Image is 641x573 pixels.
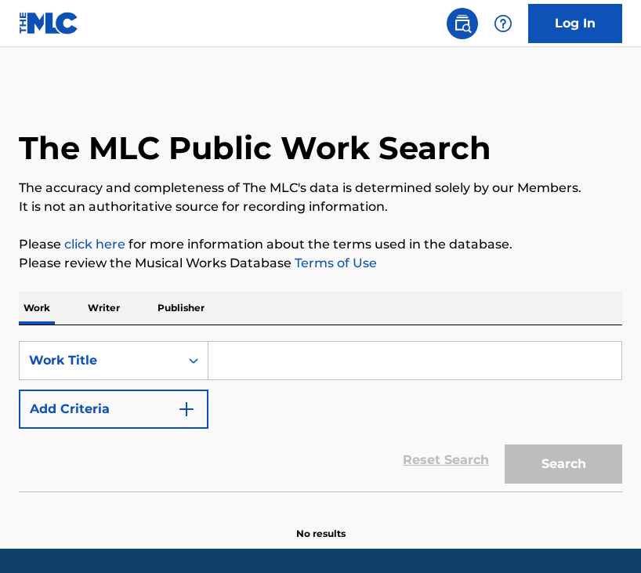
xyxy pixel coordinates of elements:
[19,292,55,325] p: Work
[19,198,622,216] p: It is not an authoritative source for recording information.
[19,129,491,168] h1: The MLC Public Work Search
[453,14,472,33] img: search
[19,341,622,491] form: Search Form
[153,292,209,325] p: Publisher
[177,400,196,419] img: 9d2ae6d4665cec9f34b9.svg
[447,8,478,39] a: Public Search
[19,179,622,198] p: The accuracy and completeness of The MLC's data is determined solely by our Members.
[19,12,79,34] img: MLC Logo
[29,351,170,370] div: Work Title
[64,237,125,252] a: click here
[296,508,346,541] p: No results
[494,14,512,33] img: help
[83,292,125,325] p: Writer
[528,4,622,43] a: Log In
[19,235,622,254] p: Please for more information about the terms used in the database.
[292,256,377,270] a: Terms of Use
[19,390,208,429] button: Add Criteria
[19,254,622,273] p: Please review the Musical Works Database
[563,498,641,573] iframe: Chat Widget
[487,8,519,39] div: Help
